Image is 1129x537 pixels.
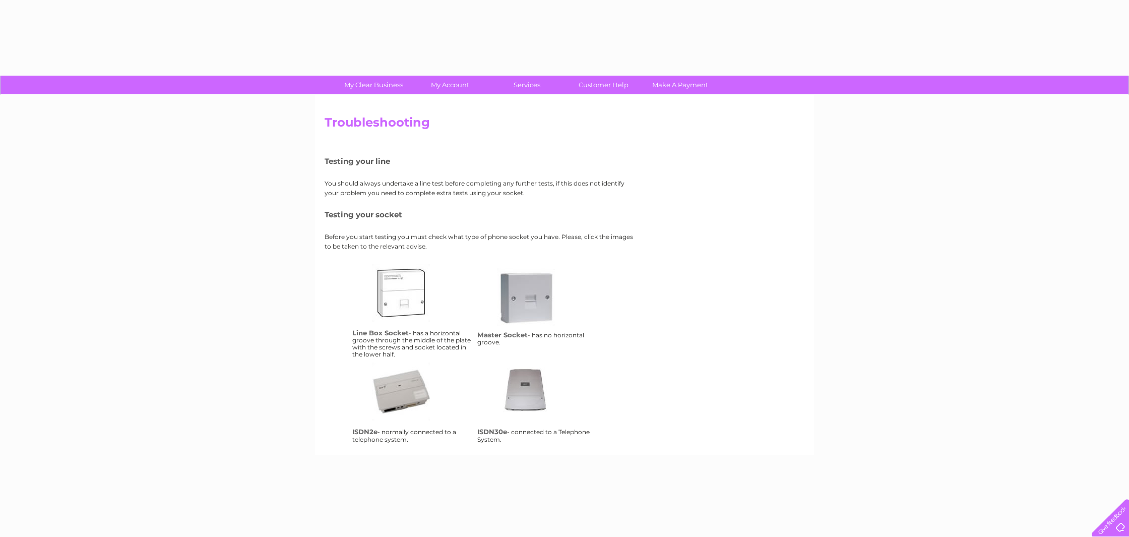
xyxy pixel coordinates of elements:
a: isdn2e [372,363,453,443]
a: Services [485,76,569,94]
a: lbs [372,264,453,344]
h4: ISDN2e [352,428,378,436]
a: ms [497,268,578,349]
h5: Testing your line [325,157,637,165]
a: isdn30e [497,363,578,443]
p: You should always undertake a line test before completing any further tests, if this does not ide... [325,178,637,198]
h4: ISDN30e [477,428,507,436]
a: My Clear Business [332,76,415,94]
td: - connected to a Telephone System. [475,360,600,445]
td: - has no horizontal groove. [475,261,600,361]
td: - normally connected to a telephone system. [350,360,475,445]
a: Customer Help [562,76,645,94]
h4: Master Socket [477,331,528,339]
h4: Line Box Socket [352,329,409,337]
a: Make A Payment [639,76,722,94]
p: Before you start testing you must check what type of phone socket you have. Please, click the ima... [325,232,637,251]
a: My Account [409,76,492,94]
td: - has a horizontal groove through the middle of the plate with the screws and socket located in t... [350,261,475,361]
h5: Testing your socket [325,210,637,219]
h2: Troubleshooting [325,115,804,135]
